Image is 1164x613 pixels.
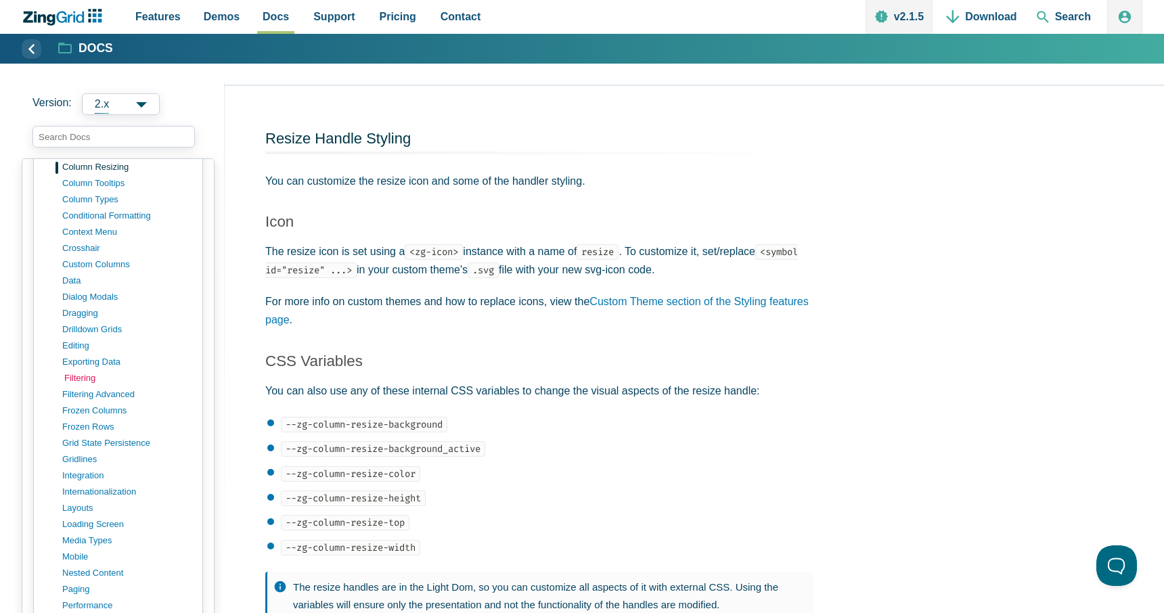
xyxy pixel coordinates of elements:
[1096,545,1137,586] iframe: Help Scout Beacon - Open
[62,468,192,484] a: integration
[263,7,289,26] span: Docs
[265,172,813,190] p: You can customize the resize icon and some of the handler styling.
[22,9,109,26] a: ZingChart Logo. Click to return to the homepage
[32,93,72,115] span: Version:
[62,273,192,289] a: data
[62,159,192,175] a: column resizing
[62,289,192,305] a: dialog modals
[577,244,619,260] code: resize
[62,321,192,338] a: drilldown grids
[281,515,409,530] code: --zg-column-resize-top
[32,126,195,147] input: search input
[281,540,420,555] code: --zg-column-resize-width
[265,242,813,279] p: The resize icon is set using a instance with a name of . To customize it, set/replace in your cus...
[62,175,192,191] a: column tooltips
[293,578,800,613] p: The resize handles are in the Light Dom, so you can customize all aspects of it with external CSS...
[281,417,447,432] code: --zg-column-resize-background
[32,93,214,115] label: Versions
[281,491,426,506] code: --zg-column-resize-height
[204,7,240,26] span: Demos
[62,435,192,451] a: grid state persistence
[62,224,192,240] a: context menu
[62,403,192,419] a: frozen columns
[265,353,363,369] a: CSS Variables
[62,354,192,370] a: exporting data
[281,441,485,457] code: --zg-column-resize-background_active
[79,43,113,55] strong: Docs
[59,41,113,57] a: Docs
[62,419,192,435] a: frozen rows
[64,370,194,386] a: filtering
[62,305,192,321] a: dragging
[468,263,499,278] code: .svg
[313,7,355,26] span: Support
[62,532,192,549] a: media types
[62,191,192,208] a: column types
[265,213,294,230] a: Icon
[62,516,192,532] a: loading screen
[62,581,192,597] a: paging
[265,292,813,329] p: For more info on custom themes and how to replace icons, view the .
[62,565,192,581] a: nested content
[380,7,416,26] span: Pricing
[62,208,192,224] a: conditional formatting
[62,484,192,500] a: internationalization
[281,466,420,482] code: --zg-column-resize-color
[62,549,192,565] a: mobile
[62,256,192,273] a: custom columns
[265,382,813,400] p: You can also use any of these internal CSS variables to change the visual aspects of the resize h...
[135,7,181,26] span: Features
[62,451,192,468] a: gridlines
[62,500,192,516] a: layouts
[405,244,463,260] code: <zg-icon>
[441,7,481,26] span: Contact
[62,240,192,256] a: crosshair
[265,130,411,147] a: Resize Handle Styling
[62,386,192,403] a: filtering advanced
[62,338,192,354] a: editing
